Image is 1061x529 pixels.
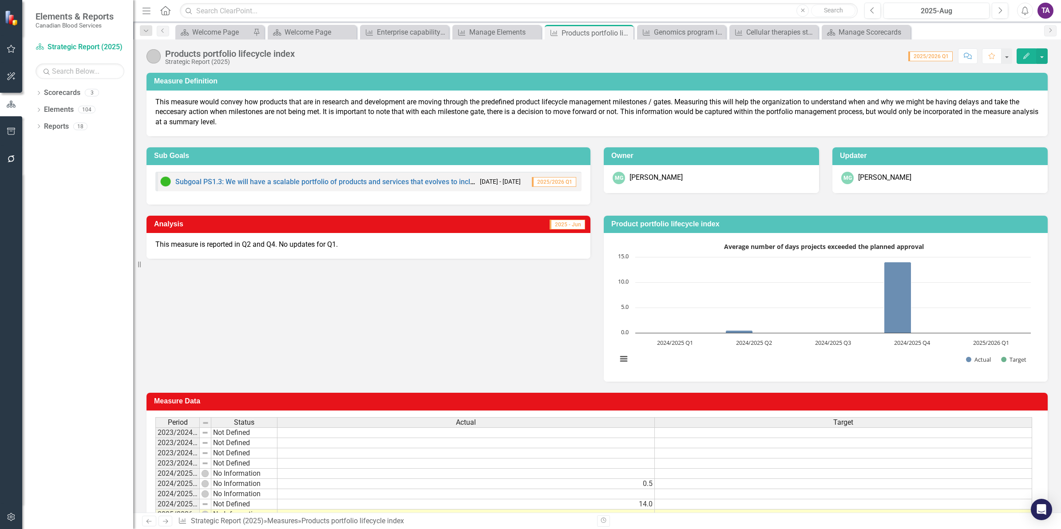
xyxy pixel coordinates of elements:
[211,427,277,438] td: Not Defined
[211,489,277,499] td: No Information
[611,220,1043,228] h3: Product portfolio lifecycle index
[73,122,87,130] div: 18
[202,450,209,457] img: 8DAGhfEEPCf229AAAAAElFTkSuQmCC
[78,106,95,114] div: 104
[85,89,99,97] div: 3
[211,509,277,520] td: No Information
[155,458,200,469] td: 2023/2024 Q4
[211,479,277,489] td: No Information
[36,22,114,29] small: Canadian Blood Services
[550,220,585,229] span: 2025 - Jun
[175,178,692,186] a: Subgoal PS1.3: We will have a scalable portfolio of products and services that evolves to include...
[613,240,1039,373] div: Average number of days projects exceeded the planned approval. Highcharts interactive chart.
[155,448,200,458] td: 2023/2024 Q3
[155,509,200,520] td: 2025/2026 Q1
[629,173,683,183] div: [PERSON_NAME]
[202,490,209,497] img: wEE9TsDyXodHwAAAABJRU5ErkJggg==
[165,49,295,59] div: Products portfolio lifecycle index
[532,177,576,187] span: 2025/2026 Q1
[1001,355,1026,363] button: Show Target
[36,63,124,79] input: Search Below...
[736,339,772,347] text: 2024/2025 Q2
[815,339,851,347] text: 2024/2025 Q3
[160,176,171,187] img: On Target
[154,77,1043,85] h3: Measure Definition
[155,479,200,489] td: 2024/2025 Q2
[973,339,1009,347] text: 2025/2026 Q1
[154,220,346,228] h3: Analysis
[746,27,816,38] div: Cellular therapies strategy completion status
[621,303,629,311] text: 5.0
[211,499,277,509] td: Not Defined
[894,339,930,347] text: 2024/2025 Q4
[811,4,855,17] button: Search
[202,460,209,467] img: 8DAGhfEEPCf229AAAAAElFTkSuQmCC
[202,501,209,508] img: 8DAGhfEEPCf229AAAAAElFTkSuQmCC
[202,439,209,446] img: 8DAGhfEEPCf229AAAAAElFTkSuQmCC
[618,277,629,285] text: 10.0
[884,262,911,333] path: 2024/2025 Q4, 14. Actual.
[44,88,80,98] a: Scorecards
[44,122,69,132] a: Reports
[154,397,1043,405] h3: Measure Data
[44,105,74,115] a: Elements
[726,331,753,333] path: 2024/2025 Q2, 0.5. Actual.
[839,27,908,38] div: Manage Scorecards
[270,27,354,38] a: Welcome Page
[724,242,924,251] text: Average number of days projects exceeded the planned approval
[155,469,200,479] td: 2024/2025 Q1
[155,97,1039,128] p: This measure would convey how products that are in research and development are moving through th...
[202,470,209,477] img: wEE9TsDyXodHwAAAABJRU5ErkJggg==
[883,3,990,19] button: 2025-Aug
[966,355,991,363] button: Show Actual
[456,418,476,426] span: Actual
[155,489,200,499] td: 2024/2025 Q3
[211,448,277,458] td: Not Defined
[824,27,908,38] a: Manage Scorecards
[191,517,264,525] a: Strategic Report (2025)
[202,419,209,426] img: 8DAGhfEEPCf229AAAAAElFTkSuQmCC
[362,27,447,38] a: Enterprise capability to deliver multi-product ambition
[657,339,693,347] text: 2024/2025 Q1
[887,6,986,16] div: 2025-Aug
[858,173,911,183] div: [PERSON_NAME]
[613,240,1035,373] svg: Interactive chart
[833,418,853,426] span: Target
[234,418,254,426] span: Status
[178,27,251,38] a: Welcome Page
[469,27,539,38] div: Manage Elements
[211,458,277,469] td: Not Defined
[178,516,590,526] div: » »
[211,438,277,448] td: Not Defined
[617,352,629,365] button: View chart menu, Average number of days projects exceeded the planned approval
[841,172,854,184] div: MG
[202,429,209,436] img: 8DAGhfEEPCf229AAAAAElFTkSuQmCC
[611,152,815,160] h3: Owner
[621,328,629,336] text: 0.0
[202,480,209,487] img: wEE9TsDyXodHwAAAABJRU5ErkJggg==
[908,51,953,61] span: 2025/2026 Q1
[146,49,161,63] img: No Information
[155,499,200,509] td: 2024/2025 Q4
[285,27,354,38] div: Welcome Page
[154,152,586,160] h3: Sub Goals
[277,479,655,489] td: 0.5
[840,152,1043,160] h3: Updater
[4,10,20,25] img: ClearPoint Strategy
[618,252,629,260] text: 15.0
[1031,499,1052,520] div: Open Intercom Messenger
[613,172,625,184] div: MG
[562,28,631,39] div: Products portfolio lifecycle index
[654,27,724,38] div: Genomics program investment plan completion status
[1037,3,1053,19] button: TA
[36,42,124,52] a: Strategic Report (2025)
[165,59,295,65] div: Strategic Report (2025)
[155,438,200,448] td: 2023/2024 Q2
[824,7,843,14] span: Search
[168,418,188,426] span: Period
[267,517,298,525] a: Measures
[480,178,521,186] small: [DATE] - [DATE]
[202,511,209,518] img: wEE9TsDyXodHwAAAABJRU5ErkJggg==
[732,27,816,38] a: Cellular therapies strategy completion status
